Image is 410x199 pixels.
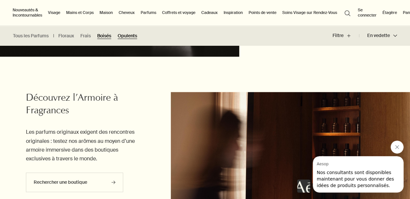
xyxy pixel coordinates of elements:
a: Maison [98,9,114,17]
a: Opulents [118,33,137,39]
a: Boisés [97,33,111,39]
a: Rechercher une boutique [26,173,123,192]
a: Inspiration [222,9,244,17]
a: Cheveux [117,9,136,17]
button: En vedette [359,28,397,44]
iframe: Message de Aesop [313,156,404,193]
a: Étagère [381,9,398,17]
h2: Découvrez l’Armoire à Fragrances [26,92,137,118]
iframe: Fermer le message de Aesop [391,141,404,154]
button: Filtre [333,28,359,44]
a: Coffrets et voyage [161,9,197,17]
a: Visage [47,9,62,17]
a: Parfums [139,9,158,17]
a: Cadeaux [200,9,219,17]
a: Floraux [58,33,74,39]
button: Points de vente [247,9,278,17]
div: Aesop dit « Nos consultants sont disponibles maintenant pour vous donner des idées de produits pe... [297,141,404,193]
button: Se connecter [357,6,378,19]
a: Soins Visage sur Rendez-Vous [281,9,338,17]
iframe: pas de contenu [297,180,310,193]
a: Tous les Parfums [13,33,49,39]
button: Nouveautés & Incontournables [11,6,43,19]
button: Lancer une recherche [342,6,353,19]
a: Mains et Corps [65,9,95,17]
p: Les parfums originaux exigent des rencontres originales : testez nos arômes au moyen d’une armoir... [26,128,137,163]
a: Frais [80,33,91,39]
